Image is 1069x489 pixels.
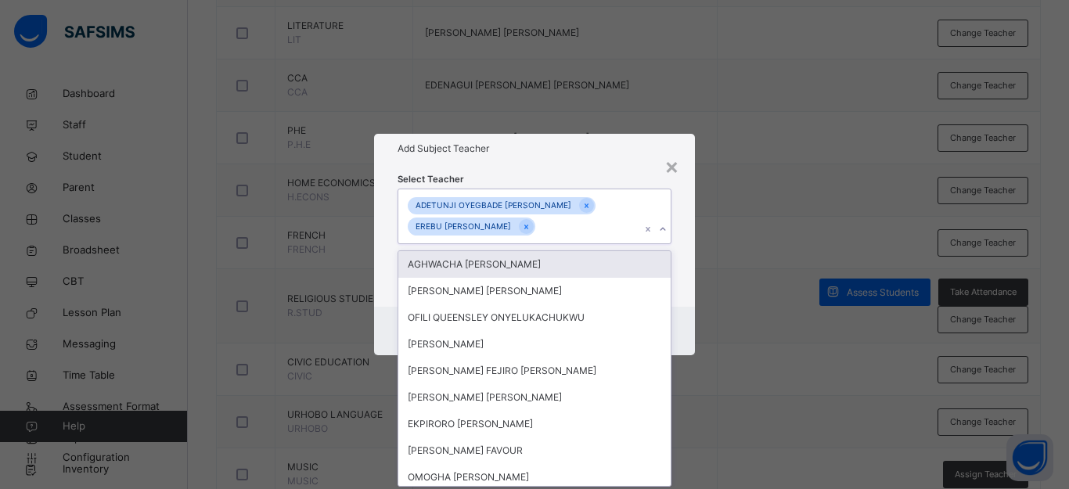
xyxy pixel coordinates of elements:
[398,278,671,304] div: [PERSON_NAME] [PERSON_NAME]
[398,173,464,186] span: Select Teacher
[408,218,519,236] div: EREBU [PERSON_NAME]
[398,304,671,331] div: OFILI QUEENSLEY ONYELUKACHUKWU
[398,411,671,437] div: EKPIRORO [PERSON_NAME]
[398,358,671,384] div: [PERSON_NAME] FEJIRO [PERSON_NAME]
[664,149,679,182] div: ×
[408,197,579,215] div: ADETUNJI OYEGBADE [PERSON_NAME]
[398,331,671,358] div: [PERSON_NAME]
[398,437,671,464] div: [PERSON_NAME] FAVOUR
[398,142,671,156] h1: Add Subject Teacher
[398,384,671,411] div: [PERSON_NAME] [PERSON_NAME]
[398,251,671,278] div: AGHWACHA [PERSON_NAME]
